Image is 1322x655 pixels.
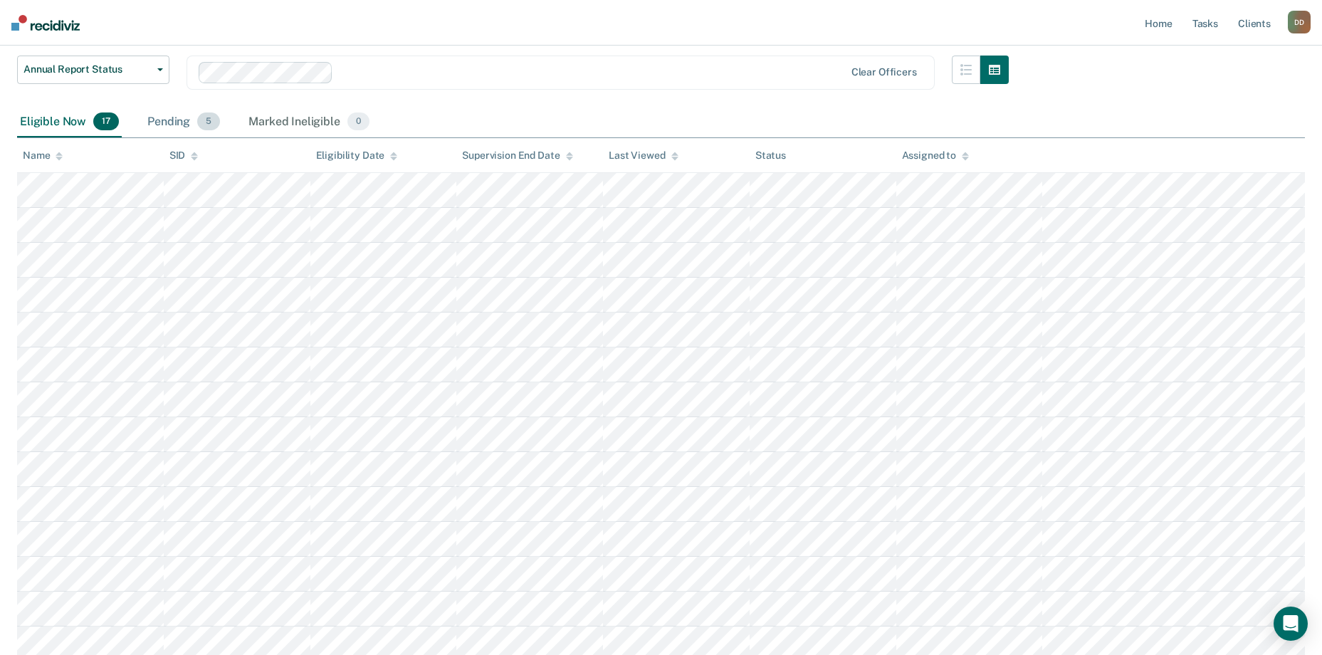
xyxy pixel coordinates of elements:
[316,150,398,162] div: Eligibility Date
[246,107,372,138] div: Marked Ineligible0
[145,107,223,138] div: Pending5
[93,112,119,131] span: 17
[197,112,220,131] span: 5
[11,15,80,31] img: Recidiviz
[755,150,786,162] div: Status
[1288,11,1311,33] div: D D
[609,150,678,162] div: Last Viewed
[169,150,199,162] div: SID
[347,112,369,131] span: 0
[851,66,917,78] div: Clear officers
[23,150,63,162] div: Name
[23,63,152,75] span: Annual Report Status
[17,107,122,138] div: Eligible Now17
[1274,607,1308,641] div: Open Intercom Messenger
[1288,11,1311,33] button: DD
[902,150,969,162] div: Assigned to
[462,150,572,162] div: Supervision End Date
[17,56,169,84] button: Annual Report Status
